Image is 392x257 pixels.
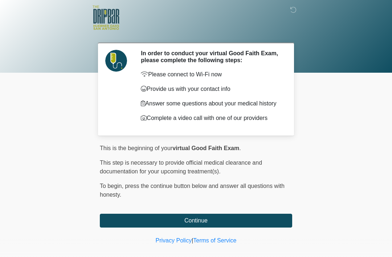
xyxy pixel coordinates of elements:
p: Provide us with your contact info [141,85,281,93]
span: . [239,145,241,151]
span: press the continue button below and answer all questions with honesty. [100,183,285,198]
img: Agent Avatar [105,50,127,72]
p: Please connect to Wi-Fi now [141,70,281,79]
p: Answer some questions about your medical history [141,99,281,108]
span: This step is necessary to provide official medical clearance and documentation for your upcoming ... [100,160,262,174]
a: Privacy Policy [156,237,192,244]
span: To begin, [100,183,125,189]
button: Continue [100,214,292,228]
a: Terms of Service [193,237,236,244]
img: The DRIPBaR - The Strand at Huebner Oaks Logo [93,5,119,30]
p: Complete a video call with one of our providers [141,114,281,123]
strong: virtual Good Faith Exam [172,145,239,151]
h2: In order to conduct your virtual Good Faith Exam, please complete the following steps: [141,50,281,64]
a: | [192,237,193,244]
span: This is the beginning of your [100,145,172,151]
